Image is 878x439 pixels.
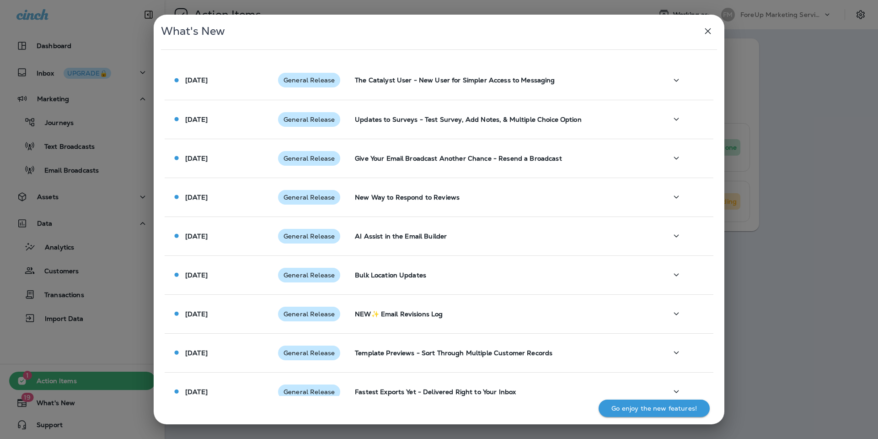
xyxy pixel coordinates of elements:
p: [DATE] [185,76,208,84]
p: The Catalyst User - New User for Simpler Access to Messaging [355,76,653,84]
p: [DATE] [185,310,208,318]
span: General Release [278,271,340,279]
p: [DATE] [185,116,208,123]
p: Template Previews - Sort Through Multiple Customer Records [355,349,653,357]
p: [DATE] [185,194,208,201]
p: New Way to Respond to Reviews [355,194,653,201]
p: Bulk Location Updates [355,271,653,279]
p: Fastest Exports Yet - Delivered Right to Your Inbox [355,388,653,396]
span: What's New [161,24,225,38]
span: General Release [278,194,340,201]
p: Go enjoy the new features! [611,405,697,412]
span: General Release [278,349,340,357]
p: NEW✨ Email Revisions Log [355,310,653,318]
p: AI Assist in the Email Builder [355,233,653,240]
p: [DATE] [185,155,208,162]
span: General Release [278,310,340,318]
p: Give Your Email Broadcast Another Chance - Resend a Broadcast [355,155,653,162]
p: Updates to Surveys - Test Survey, Add Notes, & Multiple Choice Option [355,116,653,123]
p: [DATE] [185,388,208,396]
span: General Release [278,388,340,396]
span: General Release [278,76,340,84]
span: General Release [278,116,340,123]
p: [DATE] [185,233,208,240]
p: [DATE] [185,349,208,357]
span: General Release [278,233,340,240]
span: General Release [278,155,340,162]
p: [DATE] [185,271,208,279]
button: Go enjoy the new features! [599,400,710,417]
